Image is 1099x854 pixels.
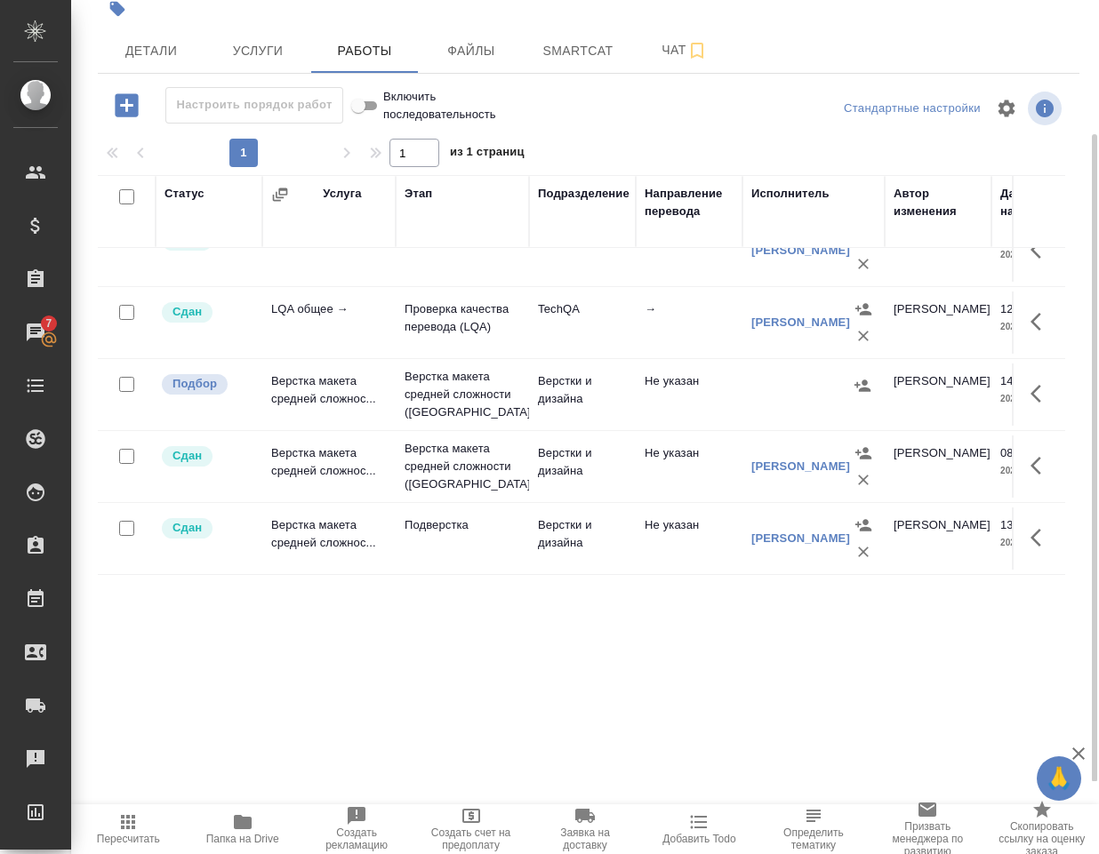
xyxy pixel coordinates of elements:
[1028,92,1065,125] span: Посмотреть информацию
[1037,756,1081,801] button: 🙏
[450,141,525,167] span: из 1 страниц
[160,300,253,324] div: Менеджер проверил работу исполнителя, передает ее на следующий этап
[529,435,636,498] td: Верстки и дизайна
[1020,300,1063,343] button: Здесь прячутся важные кнопки
[839,95,985,123] div: split button
[645,185,734,220] div: Направление перевода
[102,87,151,124] button: Добавить работу
[636,435,742,498] td: Не указан
[538,185,630,203] div: Подразделение
[172,375,217,393] p: Подбор
[849,372,876,399] button: Назначить
[985,87,1028,130] span: Настроить таблицу
[1000,185,1071,220] div: Дата начала
[636,507,742,570] td: Не указан
[885,291,991,354] td: [PERSON_NAME]
[271,186,289,204] button: Сгруппировать
[1020,372,1063,415] button: Здесь прячутся важные кнопки
[405,300,520,336] p: Проверка качества перевода (LQA)
[1020,444,1063,487] button: Здесь прячутся важные кнопки
[262,363,396,426] td: Верстка макета средней сложнос...
[262,291,396,354] td: LQA общее →
[850,512,877,539] button: Назначить
[642,39,727,61] span: Чат
[850,251,877,277] button: Удалить
[1000,246,1071,264] p: 2025
[751,459,850,473] a: [PERSON_NAME]
[850,440,877,467] button: Назначить
[1000,374,1033,387] p: 14.08,
[172,519,202,537] p: Сдан
[1044,760,1074,797] span: 🙏
[751,531,850,545] a: [PERSON_NAME]
[751,243,850,257] a: [PERSON_NAME]
[529,507,636,570] td: Верстки и дизайна
[636,219,742,282] td: →
[4,310,67,355] a: 7
[405,516,520,534] p: Подверстка
[1000,390,1071,408] p: 2025
[262,219,396,282] td: LQA общее →
[215,40,301,62] span: Услуги
[160,372,253,396] div: Можно подбирать исполнителей
[1000,462,1071,480] p: 2025
[262,435,396,498] td: Верстка макета средней сложнос...
[636,363,742,426] td: Не указан
[429,40,514,62] span: Файлы
[1020,516,1063,559] button: Здесь прячутся важные кнопки
[405,440,520,493] p: Верстка макета средней сложности ([GEOGRAPHIC_DATA]...
[160,444,253,468] div: Менеджер проверил работу исполнителя, передает ее на следующий этап
[172,303,202,321] p: Сдан
[529,291,636,354] td: TechQA
[1000,518,1033,531] p: 13.08,
[1000,446,1033,459] p: 08.08,
[850,296,877,323] button: Назначить
[1020,228,1063,271] button: Здесь прячутся важные кнопки
[172,447,202,465] p: Сдан
[405,185,432,203] div: Этап
[1000,318,1071,336] p: 2025
[850,323,877,349] button: Удалить
[405,368,520,421] p: Верстка макета средней сложности ([GEOGRAPHIC_DATA]...
[686,40,708,61] svg: Подписаться
[885,507,991,570] td: [PERSON_NAME]
[894,185,983,220] div: Автор изменения
[529,363,636,426] td: Верстки и дизайна
[383,88,496,124] span: Включить последовательность
[160,516,253,540] div: Менеджер проверил работу исполнителя, передает ее на следующий этап
[535,40,621,62] span: Smartcat
[262,507,396,570] td: Верстка макета средней сложнос...
[636,291,742,354] td: →
[751,185,830,203] div: Исполнитель
[751,315,850,329] a: [PERSON_NAME]
[323,185,361,203] div: Услуга
[529,219,636,282] td: TechQA
[108,40,194,62] span: Детали
[1000,534,1071,552] p: 2025
[1000,302,1033,315] p: 12.08,
[885,219,991,282] td: [PERSON_NAME]
[885,363,991,426] td: [PERSON_NAME]
[850,539,877,565] button: Удалить
[322,40,407,62] span: Работы
[885,435,991,498] td: [PERSON_NAME]
[850,467,877,493] button: Удалить
[35,315,62,332] span: 7
[164,185,205,203] div: Статус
